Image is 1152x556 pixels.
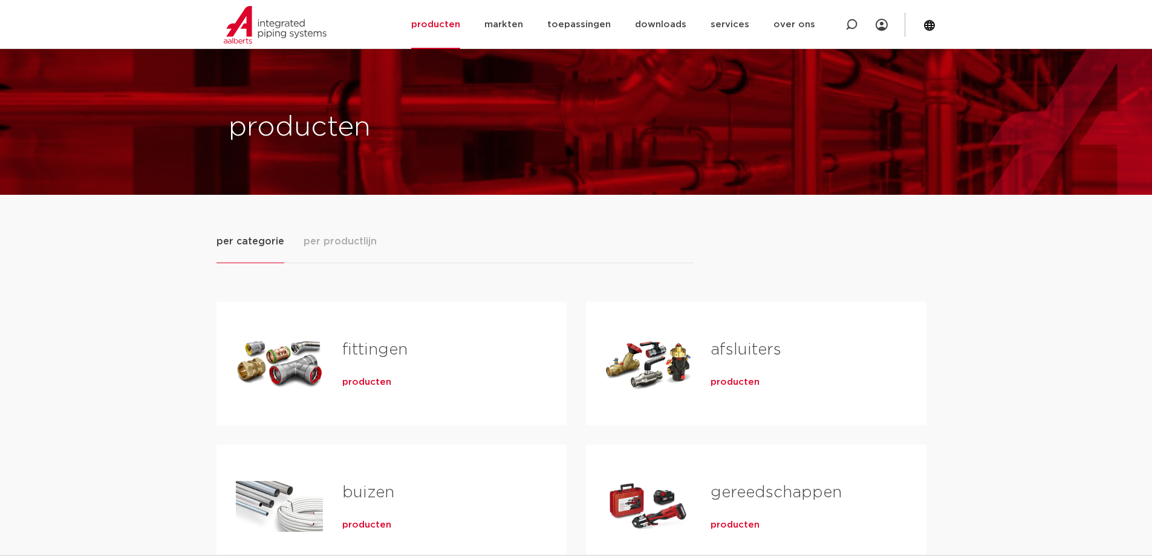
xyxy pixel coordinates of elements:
a: afsluiters [711,342,781,358]
span: per categorie [216,234,284,249]
a: fittingen [342,342,408,358]
h1: producten [229,108,570,147]
a: producten [711,519,760,531]
span: per productlijn [304,234,377,249]
a: producten [711,376,760,388]
a: buizen [342,485,394,500]
a: gereedschappen [711,485,842,500]
a: producten [342,519,391,531]
a: producten [342,376,391,388]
